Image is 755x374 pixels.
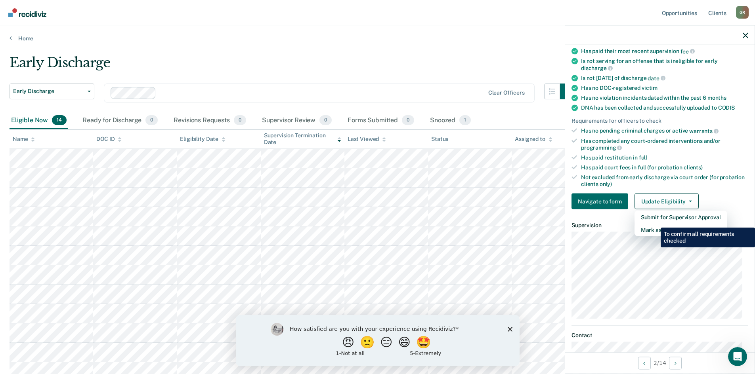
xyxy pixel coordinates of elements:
[635,194,699,209] button: Update Eligibility
[319,115,332,125] span: 0
[642,85,658,91] span: victim
[581,127,748,135] div: Has no pending criminal charges or active
[13,88,84,95] span: Early Discharge
[728,347,747,366] iframe: Intercom live chat
[572,194,628,209] button: Navigate to form
[515,136,552,142] div: Assigned to
[581,65,613,71] span: discharge
[581,95,748,101] div: Has no violation incidents dated within the past 6
[638,357,651,369] button: Previous Opportunity
[635,224,727,236] button: Mark as Ineligible
[648,75,665,81] span: date
[581,154,748,161] div: Has paid restitution in
[684,164,703,170] span: clients)
[8,8,46,17] img: Recidiviz
[264,132,341,146] div: Supervision Termination Date
[402,115,414,125] span: 0
[581,104,748,111] div: DNA has been collected and successfully uploaded to
[172,112,247,129] div: Revisions Requests
[260,112,334,129] div: Supervisor Review
[718,104,735,111] span: CODIS
[10,112,68,129] div: Eligible Now
[96,136,122,142] div: DOC ID
[459,115,471,125] span: 1
[581,47,748,55] div: Has paid their most recent supervision
[52,115,67,125] span: 14
[572,222,748,229] dt: Supervision
[572,118,748,124] div: Requirements for officers to check
[581,85,748,91] div: Has no DOC-registered
[565,352,755,373] div: 2 / 14
[431,136,448,142] div: Status
[572,332,748,338] dt: Contact
[10,55,576,77] div: Early Discharge
[581,58,748,71] div: Is not serving for an offense that is ineligible for early
[635,211,727,224] button: Submit for Supervisor Approval
[639,154,647,161] span: full
[10,35,745,42] a: Home
[81,112,159,129] div: Ready for Discharge
[581,144,622,151] span: programming
[348,136,386,142] div: Last Viewed
[234,115,246,125] span: 0
[13,136,35,142] div: Name
[428,112,472,129] div: Snoozed
[680,48,695,54] span: fee
[572,194,631,209] a: Navigate to form link
[145,115,158,125] span: 0
[346,112,416,129] div: Forms Submitted
[736,6,749,19] button: Profile dropdown button
[581,74,748,82] div: Is not [DATE] of discharge
[180,136,226,142] div: Eligibility Date
[581,174,748,187] div: Not excluded from early discharge via court order (for probation clients
[236,315,520,366] iframe: Survey by Kim from Recidiviz
[581,164,748,171] div: Has paid court fees in full (for probation
[488,89,525,96] div: Clear officers
[736,6,749,19] div: G R
[669,357,682,369] button: Next Opportunity
[600,180,612,187] span: only)
[689,127,719,134] span: warrants
[581,137,748,151] div: Has completed any court-ordered interventions and/or
[707,95,726,101] span: months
